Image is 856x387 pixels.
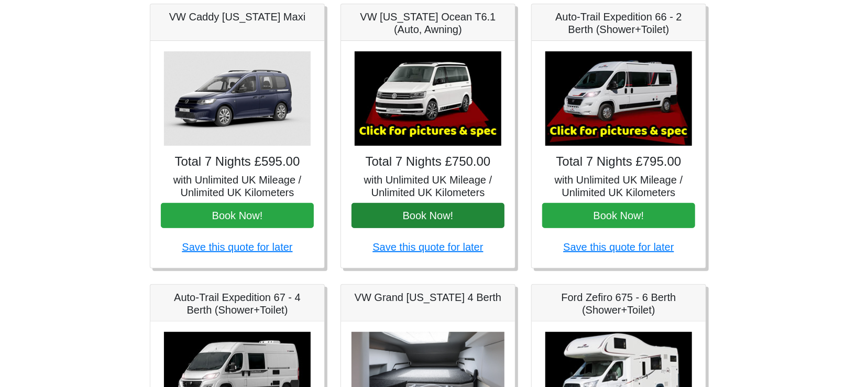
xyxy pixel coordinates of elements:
[161,154,314,169] h4: Total 7 Nights £595.00
[542,203,695,228] button: Book Now!
[352,154,504,169] h4: Total 7 Nights £750.00
[352,174,504,199] h5: with Unlimited UK Mileage / Unlimited UK Kilometers
[182,241,292,253] a: Save this quote for later
[352,291,504,304] h5: VW Grand [US_STATE] 4 Berth
[542,10,695,36] h5: Auto-Trail Expedition 66 - 2 Berth (Shower+Toilet)
[161,291,314,316] h5: Auto-Trail Expedition 67 - 4 Berth (Shower+Toilet)
[164,51,311,146] img: VW Caddy California Maxi
[563,241,674,253] a: Save this quote for later
[372,241,483,253] a: Save this quote for later
[352,10,504,36] h5: VW [US_STATE] Ocean T6.1 (Auto, Awning)
[542,291,695,316] h5: Ford Zefiro 675 - 6 Berth (Shower+Toilet)
[545,51,692,146] img: Auto-Trail Expedition 66 - 2 Berth (Shower+Toilet)
[352,203,504,228] button: Book Now!
[161,174,314,199] h5: with Unlimited UK Mileage / Unlimited UK Kilometers
[542,174,695,199] h5: with Unlimited UK Mileage / Unlimited UK Kilometers
[161,203,314,228] button: Book Now!
[161,10,314,23] h5: VW Caddy [US_STATE] Maxi
[542,154,695,169] h4: Total 7 Nights £795.00
[355,51,501,146] img: VW California Ocean T6.1 (Auto, Awning)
